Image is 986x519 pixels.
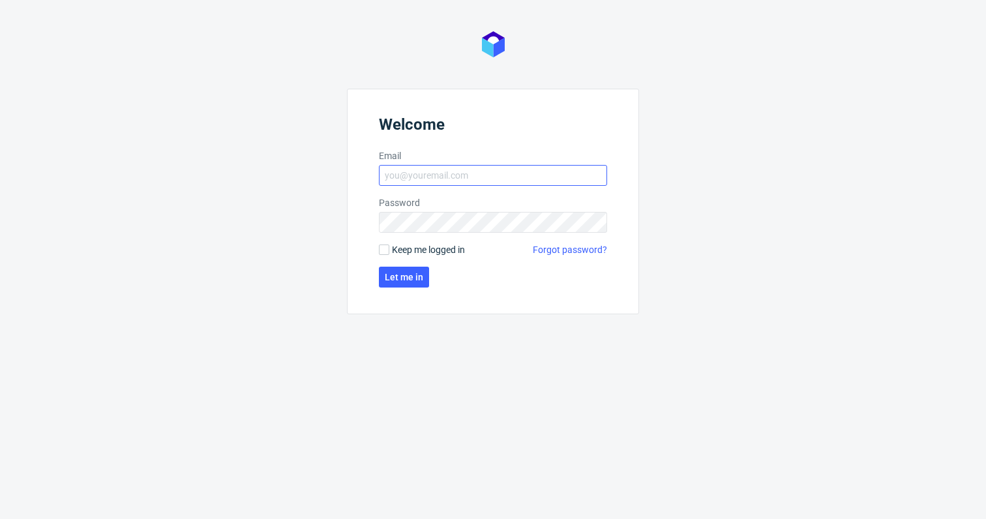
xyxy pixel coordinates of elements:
a: Forgot password? [533,243,607,256]
span: Let me in [385,273,423,282]
input: you@youremail.com [379,165,607,186]
button: Let me in [379,267,429,288]
span: Keep me logged in [392,243,465,256]
label: Email [379,149,607,162]
label: Password [379,196,607,209]
header: Welcome [379,115,607,139]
